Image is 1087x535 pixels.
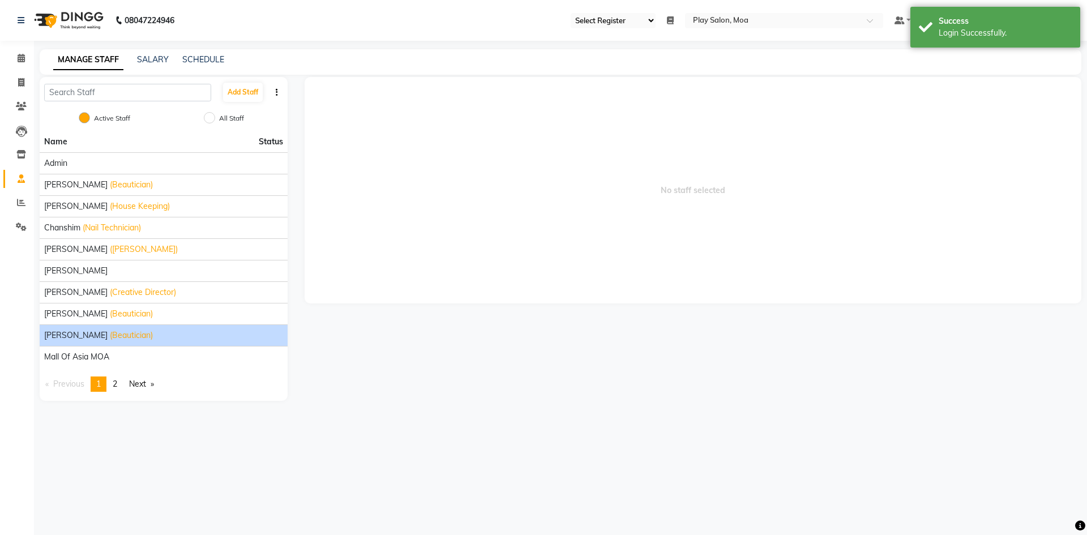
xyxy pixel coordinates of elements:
a: Next [123,376,160,392]
span: Mall of Asia MOA [44,351,109,363]
span: [PERSON_NAME] [44,286,108,298]
img: logo [29,5,106,36]
span: [PERSON_NAME] [44,200,108,212]
span: (Beautician) [110,308,153,320]
span: 1 [96,379,101,389]
a: SALARY [137,54,169,65]
div: Login Successfully. [939,27,1072,39]
span: Admin [44,157,67,169]
span: [PERSON_NAME] [44,265,108,277]
label: Active Staff [94,113,130,123]
input: Search Staff [44,84,211,101]
a: SCHEDULE [182,54,224,65]
span: (Creative Director) [110,286,176,298]
span: 2 [113,379,117,389]
a: MANAGE STAFF [53,50,123,70]
span: [PERSON_NAME] [44,179,108,191]
span: [PERSON_NAME] [44,243,108,255]
span: ([PERSON_NAME]) [110,243,178,255]
span: (House Keeping) [110,200,170,212]
label: All Staff [219,113,244,123]
div: Success [939,15,1072,27]
span: chanshim [44,222,80,234]
button: Add Staff [223,83,263,102]
span: [PERSON_NAME] [44,329,108,341]
span: (Beautician) [110,179,153,191]
span: Name [44,136,67,147]
span: [PERSON_NAME] [44,308,108,320]
span: No staff selected [305,77,1082,303]
nav: Pagination [40,376,288,392]
span: (Nail Technician) [83,222,141,234]
b: 08047224946 [125,5,174,36]
span: (Beautician) [110,329,153,341]
span: Status [259,136,283,148]
span: Previous [53,379,84,389]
